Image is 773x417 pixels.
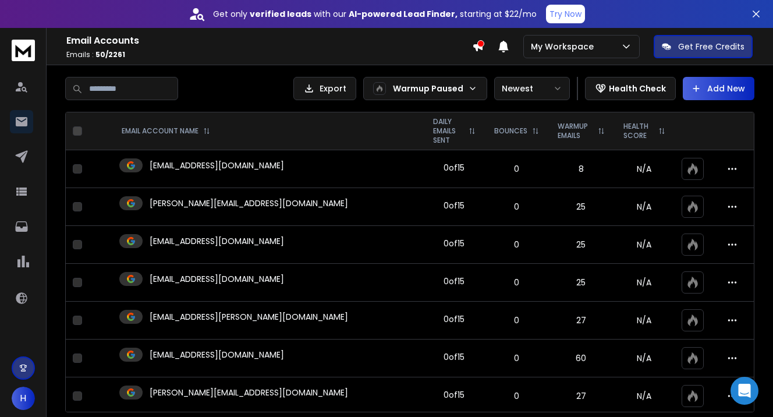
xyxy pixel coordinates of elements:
[548,150,614,188] td: 8
[621,352,668,364] p: N/A
[150,349,284,361] p: [EMAIL_ADDRESS][DOMAIN_NAME]
[585,77,676,100] button: Health Check
[678,41,744,52] p: Get Free Credits
[66,34,472,48] h1: Email Accounts
[558,122,593,140] p: WARMUP EMAILS
[122,126,210,136] div: EMAIL ACCOUNT NAME
[621,390,668,402] p: N/A
[548,302,614,340] td: 27
[548,377,614,415] td: 27
[531,41,598,52] p: My Workspace
[12,40,35,61] img: logo
[492,277,541,288] p: 0
[683,77,754,100] button: Add New
[492,390,541,402] p: 0
[444,162,464,174] div: 0 of 15
[95,50,125,59] span: 50 / 2261
[444,200,464,211] div: 0 of 15
[494,77,570,100] button: Newest
[433,117,464,145] p: DAILY EMAILS SENT
[213,8,537,20] p: Get only with our starting at $22/mo
[731,377,758,405] div: Open Intercom Messenger
[150,197,348,209] p: [PERSON_NAME][EMAIL_ADDRESS][DOMAIN_NAME]
[621,201,668,213] p: N/A
[492,314,541,326] p: 0
[66,50,472,59] p: Emails :
[293,77,356,100] button: Export
[150,311,348,323] p: [EMAIL_ADDRESS][PERSON_NAME][DOMAIN_NAME]
[609,83,666,94] p: Health Check
[621,163,668,175] p: N/A
[349,8,458,20] strong: AI-powered Lead Finder,
[150,235,284,247] p: [EMAIL_ADDRESS][DOMAIN_NAME]
[623,122,654,140] p: HEALTH SCORE
[621,314,668,326] p: N/A
[621,277,668,288] p: N/A
[150,387,348,398] p: [PERSON_NAME][EMAIL_ADDRESS][DOMAIN_NAME]
[393,83,463,94] p: Warmup Paused
[12,387,35,410] button: H
[444,238,464,249] div: 0 of 15
[546,5,585,23] button: Try Now
[494,126,527,136] p: BOUNCES
[548,226,614,264] td: 25
[548,340,614,377] td: 60
[150,273,284,285] p: [EMAIL_ADDRESS][DOMAIN_NAME]
[492,201,541,213] p: 0
[548,188,614,226] td: 25
[549,8,581,20] p: Try Now
[492,352,541,364] p: 0
[492,163,541,175] p: 0
[444,275,464,287] div: 0 of 15
[548,264,614,302] td: 25
[150,160,284,171] p: [EMAIL_ADDRESS][DOMAIN_NAME]
[492,239,541,250] p: 0
[444,389,464,401] div: 0 of 15
[444,351,464,363] div: 0 of 15
[444,313,464,325] div: 0 of 15
[621,239,668,250] p: N/A
[250,8,311,20] strong: verified leads
[654,35,753,58] button: Get Free Credits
